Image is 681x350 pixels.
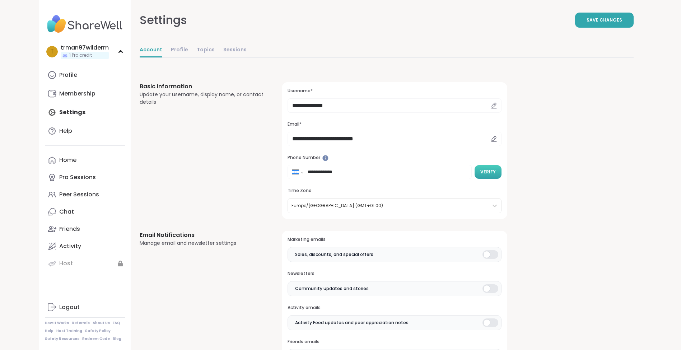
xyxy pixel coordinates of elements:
a: Chat [45,203,125,220]
a: Blog [113,336,121,341]
span: Sales, discounts, and special offers [295,251,373,258]
button: Verify [475,165,502,179]
span: Save Changes [587,17,622,23]
div: Profile [59,71,77,79]
a: About Us [93,321,110,326]
button: Save Changes [575,13,634,28]
div: Chat [59,208,74,216]
a: Membership [45,85,125,102]
span: Verify [480,169,496,175]
a: Referrals [72,321,90,326]
a: Topics [197,43,215,57]
div: Peer Sessions [59,191,99,199]
div: Host [59,260,73,267]
h3: Marketing emails [288,237,501,243]
div: Settings [140,11,187,29]
a: Pro Sessions [45,169,125,186]
a: Help [45,122,125,140]
div: Home [59,156,76,164]
span: Activity Feed updates and peer appreciation notes [295,319,409,326]
a: Friends [45,220,125,238]
h3: Newsletters [288,271,501,277]
a: Safety Policy [85,328,111,333]
div: Manage email and newsletter settings [140,239,265,247]
a: Peer Sessions [45,186,125,203]
span: Community updates and stories [295,285,369,292]
div: Help [59,127,72,135]
span: t [50,47,54,56]
a: Account [140,43,162,57]
div: Update your username, display name, or contact details [140,91,265,106]
div: Membership [59,90,95,98]
div: Logout [59,303,80,311]
div: Pro Sessions [59,173,96,181]
a: Redeem Code [82,336,110,341]
a: Profile [45,66,125,84]
h3: Username* [288,88,501,94]
a: How It Works [45,321,69,326]
a: Host [45,255,125,272]
img: ShareWell Nav Logo [45,11,125,37]
h3: Email Notifications [140,231,265,239]
a: Logout [45,299,125,316]
a: Activity [45,238,125,255]
h3: Time Zone [288,188,501,194]
a: Safety Resources [45,336,79,341]
iframe: Spotlight [322,155,328,161]
span: 1 Pro credit [69,52,92,59]
a: Host Training [56,328,82,333]
h3: Phone Number [288,155,501,161]
div: Activity [59,242,81,250]
a: Sessions [223,43,247,57]
h3: Basic Information [140,82,265,91]
div: Friends [59,225,80,233]
a: Home [45,151,125,169]
a: Profile [171,43,188,57]
div: trman97wilderm [61,44,109,52]
h3: Activity emails [288,305,501,311]
a: Help [45,328,53,333]
h3: Friends emails [288,339,501,345]
h3: Email* [288,121,501,127]
a: FAQ [113,321,120,326]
